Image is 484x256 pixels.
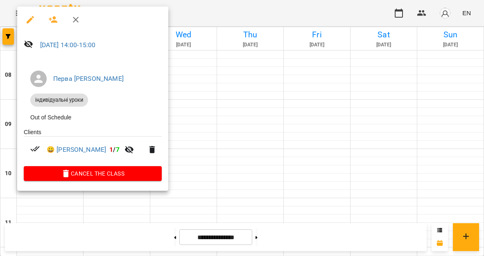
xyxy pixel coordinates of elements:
span: 7 [116,146,120,153]
span: індивідуальні уроки [30,96,88,104]
li: Out of Schedule [24,110,162,125]
a: Перва [PERSON_NAME] [53,75,124,82]
svg: Paid [30,144,40,154]
b: / [109,146,119,153]
ul: Clients [24,128,162,166]
a: [DATE] 14:00-15:00 [40,41,96,49]
span: 1 [109,146,113,153]
span: Cancel the class [30,169,155,178]
a: 😀 [PERSON_NAME] [47,145,106,155]
button: Cancel the class [24,166,162,181]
